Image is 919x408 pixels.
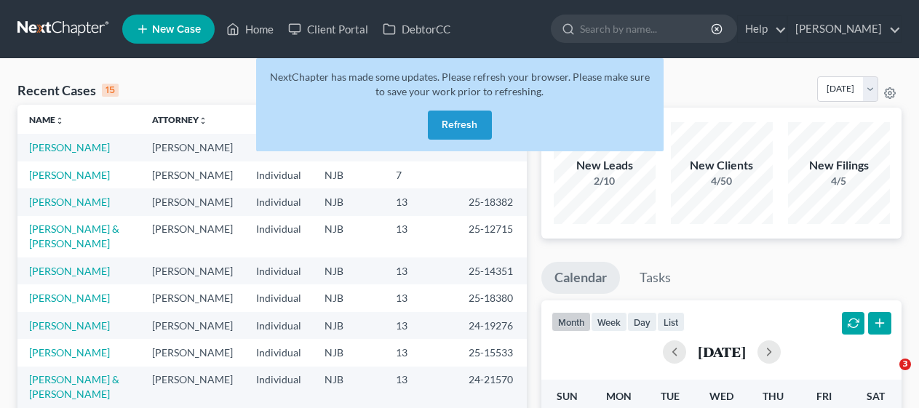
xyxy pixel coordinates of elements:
a: Client Portal [281,16,375,42]
td: 25-18380 [457,284,527,311]
td: [PERSON_NAME] [140,312,244,339]
a: Tasks [626,262,684,294]
span: Sun [557,390,578,402]
td: NJB [313,367,384,408]
td: 13 [384,188,457,215]
td: [PERSON_NAME] [140,161,244,188]
span: Wed [709,390,733,402]
td: [PERSON_NAME] [140,284,244,311]
a: [PERSON_NAME] [29,265,110,277]
td: NJB [313,284,384,311]
a: Nameunfold_more [29,114,64,125]
span: Fri [816,390,832,402]
td: NJB [313,161,384,188]
span: Sat [867,390,885,402]
input: Search by name... [580,15,713,42]
td: 25-14351 [457,257,527,284]
td: Individual [244,312,313,339]
h2: [DATE] [698,344,746,359]
a: Help [738,16,787,42]
button: list [657,312,685,332]
td: [PERSON_NAME] [140,339,244,366]
td: 24-21570 [457,367,527,408]
td: NJB [313,339,384,366]
span: New Case [152,24,201,35]
td: 7 [384,161,457,188]
a: [PERSON_NAME] [29,169,110,181]
td: Individual [244,134,313,161]
a: [PERSON_NAME] [29,346,110,359]
iframe: Intercom live chat [870,359,904,393]
td: [PERSON_NAME] [140,216,244,257]
a: Attorneyunfold_more [152,114,207,125]
div: 2/10 [554,174,656,188]
td: 13 [384,284,457,311]
a: [PERSON_NAME] [29,319,110,332]
td: [PERSON_NAME] [140,134,244,161]
i: unfold_more [199,116,207,125]
td: 13 [384,257,457,284]
td: Individual [244,216,313,257]
td: 25-12715 [457,216,527,257]
span: Thu [763,390,784,402]
div: 4/50 [671,174,773,188]
button: day [627,312,657,332]
td: 24-19276 [457,312,527,339]
td: Individual [244,367,313,408]
span: Tue [661,390,680,402]
td: Individual [244,284,313,311]
a: [PERSON_NAME] [29,141,110,153]
div: New Leads [554,157,656,174]
a: [PERSON_NAME] [788,16,901,42]
td: Individual [244,257,313,284]
td: [PERSON_NAME] [140,188,244,215]
td: NJB [313,188,384,215]
td: 13 [384,339,457,366]
td: 13 [384,312,457,339]
a: Home [219,16,281,42]
td: [PERSON_NAME] [140,367,244,408]
a: [PERSON_NAME] [29,196,110,208]
span: NextChapter has made some updates. Please refresh your browser. Please make sure to save your wor... [270,71,650,97]
div: New Filings [788,157,890,174]
span: 3 [899,359,911,370]
a: DebtorCC [375,16,458,42]
button: month [552,312,591,332]
td: Individual [244,188,313,215]
td: NJB [313,312,384,339]
a: Calendar [541,262,620,294]
td: 13 [384,367,457,408]
td: NJB [313,257,384,284]
td: 13 [384,216,457,257]
td: [PERSON_NAME] [140,257,244,284]
button: week [591,312,627,332]
span: Mon [606,390,632,402]
td: Individual [244,161,313,188]
a: [PERSON_NAME] & [PERSON_NAME] [29,223,119,249]
div: 4/5 [788,174,890,188]
a: [PERSON_NAME] & [PERSON_NAME] [29,373,119,400]
i: unfold_more [55,116,64,125]
button: Refresh [428,111,492,140]
td: Individual [244,339,313,366]
div: New Clients [671,157,773,174]
div: Recent Cases [17,81,119,99]
a: [PERSON_NAME] [29,292,110,304]
td: 25-18382 [457,188,527,215]
td: 25-15533 [457,339,527,366]
td: NJB [313,216,384,257]
div: 15 [102,84,119,97]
